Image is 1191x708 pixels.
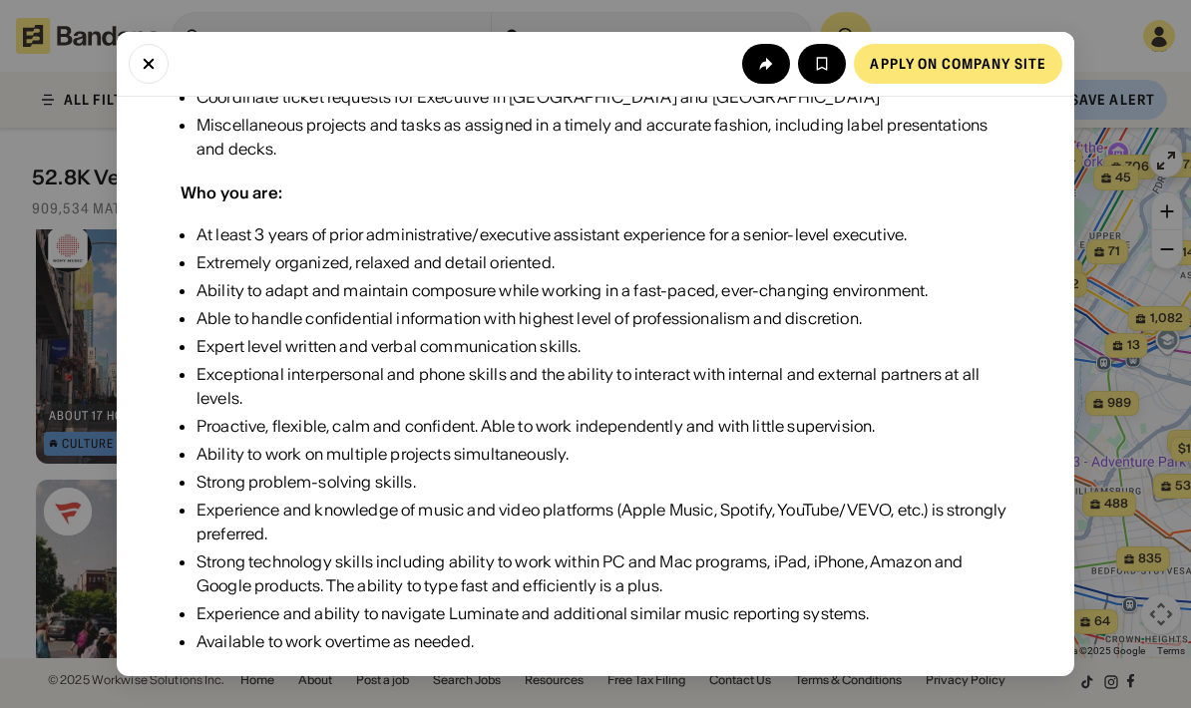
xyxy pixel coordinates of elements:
[197,250,1010,274] div: Extremely organized, relaxed and detail oriented.
[197,549,1010,597] div: Strong technology skills including ability to work within PC and Mac programs, iPad, iPhone, Amaz...
[197,278,1010,302] div: Ability to adapt and maintain composure while working in a fast-paced, ever-changing environment.
[129,44,169,84] button: Close
[197,470,1010,494] div: Strong problem-solving skills.
[870,57,1046,71] div: Apply on company site
[197,414,1010,438] div: Proactive, flexible, calm and confident. Able to work independently and with little supervision.
[197,113,1010,161] div: Miscellaneous projects and tasks as assigned in a timely and accurate fashion, including label pr...
[197,442,1010,466] div: Ability to work on multiple projects simultaneously.
[197,306,1010,330] div: Able to handle confidential information with highest level of professionalism and discretion.
[197,498,1010,545] div: Experience and knowledge of music and video platforms (Apple Music, Spotify, YouTube/VEVO, etc.) ...
[197,601,1010,625] div: Experience and ability to navigate Luminate and additional similar music reporting systems.
[197,334,1010,358] div: Expert level written and verbal communication skills.
[197,362,1010,410] div: Exceptional interpersonal and phone skills and the ability to interact with internal and external...
[181,182,282,202] div: Who you are:
[197,85,1010,109] div: Coordinate ticket requests for Executive in [GEOGRAPHIC_DATA] and [GEOGRAPHIC_DATA]
[181,675,323,695] div: What we give you:
[197,629,1010,653] div: Available to work overtime as needed.
[197,222,1010,246] div: At least 3 years of prior administrative/executive assistant experience for a senior-level execut...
